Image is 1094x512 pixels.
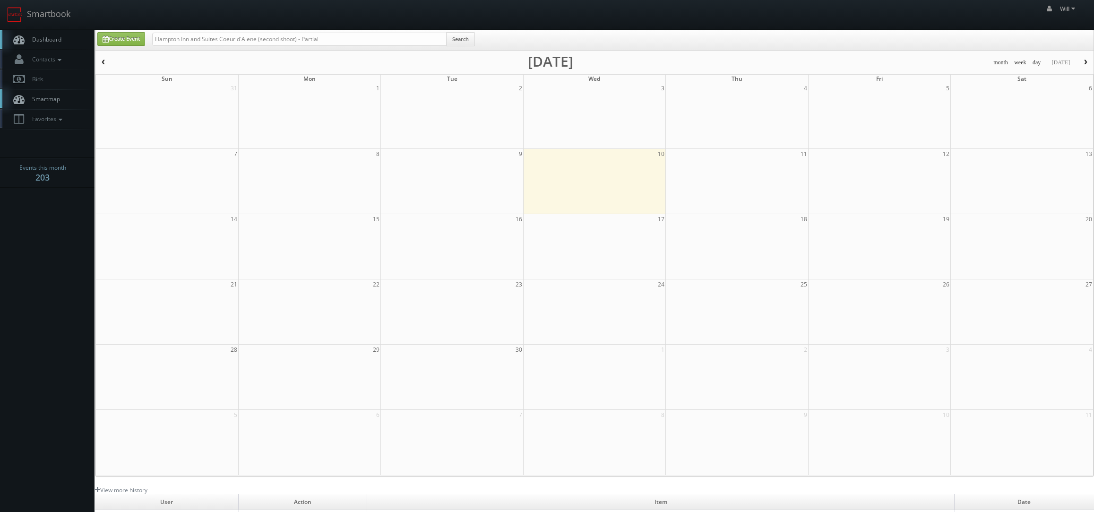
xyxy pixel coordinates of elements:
td: Action [239,494,367,510]
span: 13 [1085,149,1093,159]
span: 23 [515,279,523,289]
h2: [DATE] [528,57,573,66]
span: 2 [803,345,808,355]
span: Dashboard [27,35,61,43]
span: 16 [515,214,523,224]
td: Item [367,494,955,510]
span: Tue [447,75,457,83]
button: [DATE] [1048,57,1073,69]
a: View more history [95,486,147,494]
span: Sat [1017,75,1026,83]
span: 21 [230,279,238,289]
span: 8 [660,410,665,420]
span: 3 [660,83,665,93]
span: 10 [942,410,950,420]
span: 29 [372,345,380,355]
span: 19 [942,214,950,224]
span: 12 [942,149,950,159]
span: 31 [230,83,238,93]
span: 11 [1085,410,1093,420]
span: 4 [1088,345,1093,355]
a: Create Event [97,32,145,46]
span: 28 [230,345,238,355]
span: 5 [945,83,950,93]
span: 2 [518,83,523,93]
span: 15 [372,214,380,224]
span: 26 [942,279,950,289]
button: week [1011,57,1030,69]
span: 6 [1088,83,1093,93]
span: 9 [803,410,808,420]
button: Search [446,32,475,46]
span: Thu [732,75,742,83]
span: 10 [657,149,665,159]
strong: 203 [35,172,50,183]
img: smartbook-logo.png [7,7,22,22]
td: User [95,494,239,510]
span: Fri [876,75,883,83]
span: Will [1060,5,1078,13]
span: Sun [162,75,172,83]
span: 5 [233,410,238,420]
span: 7 [518,410,523,420]
span: 17 [657,214,665,224]
span: 22 [372,279,380,289]
span: 27 [1085,279,1093,289]
span: Events this month [19,163,66,173]
span: 24 [657,279,665,289]
span: 4 [803,83,808,93]
span: 8 [375,149,380,159]
span: 9 [518,149,523,159]
span: 6 [375,410,380,420]
button: month [990,57,1011,69]
span: 14 [230,214,238,224]
span: 30 [515,345,523,355]
span: 20 [1085,214,1093,224]
td: Date [954,494,1094,510]
span: 25 [800,279,808,289]
span: Contacts [27,55,64,63]
span: Mon [303,75,316,83]
span: 3 [945,345,950,355]
span: Bids [27,75,43,83]
span: 7 [233,149,238,159]
span: Wed [588,75,600,83]
span: Smartmap [27,95,60,103]
span: 18 [800,214,808,224]
span: Favorites [27,115,65,123]
button: day [1029,57,1044,69]
input: Search for Events [152,33,447,46]
span: 1 [375,83,380,93]
span: 1 [660,345,665,355]
span: 11 [800,149,808,159]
